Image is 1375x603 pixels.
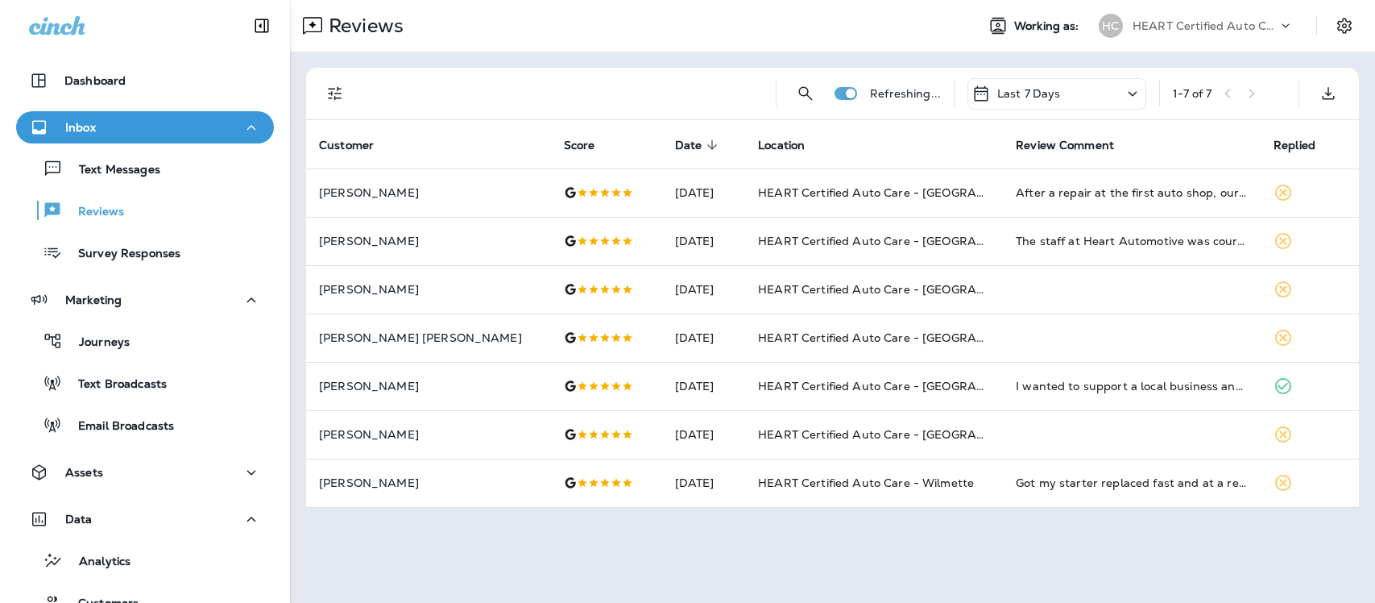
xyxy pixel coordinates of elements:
[1016,475,1248,491] div: Got my starter replaced fast and at a reasonable price, car is driving great now! Staff was frien...
[16,543,274,577] button: Analytics
[319,283,538,296] p: [PERSON_NAME]
[758,476,974,490] span: HEART Certified Auto Care - Wilmette
[1099,14,1123,38] div: HC
[319,138,395,152] span: Customer
[758,185,1047,200] span: HEART Certified Auto Care - [GEOGRAPHIC_DATA]
[65,121,96,134] p: Inbox
[675,138,723,152] span: Date
[662,314,746,362] td: [DATE]
[319,476,538,489] p: [PERSON_NAME]
[319,235,538,247] p: [PERSON_NAME]
[62,419,174,435] p: Email Broadcasts
[1014,19,1083,33] span: Working as:
[997,87,1061,100] p: Last 7 Days
[758,138,826,152] span: Location
[16,324,274,358] button: Journeys
[1274,138,1336,152] span: Replied
[16,408,274,442] button: Email Broadcasts
[16,456,274,489] button: Assets
[16,193,274,227] button: Reviews
[63,335,130,351] p: Journeys
[758,282,1047,297] span: HEART Certified Auto Care - [GEOGRAPHIC_DATA]
[1016,233,1248,249] div: The staff at Heart Automotive was courteous and handled my blown tire like the professionals they...
[758,427,1047,442] span: HEART Certified Auto Care - [GEOGRAPHIC_DATA]
[758,331,1047,345] span: HEART Certified Auto Care - [GEOGRAPHIC_DATA]
[1330,11,1359,40] button: Settings
[62,377,167,393] p: Text Broadcasts
[16,235,274,269] button: Survey Responses
[16,284,274,316] button: Marketing
[1016,138,1135,152] span: Review Comment
[16,366,274,400] button: Text Broadcasts
[662,265,746,314] td: [DATE]
[319,139,374,152] span: Customer
[319,331,538,344] p: [PERSON_NAME] [PERSON_NAME]
[564,139,595,152] span: Score
[319,77,351,110] button: Filters
[65,293,122,306] p: Marketing
[1274,139,1315,152] span: Replied
[758,139,805,152] span: Location
[1016,139,1114,152] span: Review Comment
[662,168,746,217] td: [DATE]
[319,428,538,441] p: [PERSON_NAME]
[16,503,274,535] button: Data
[1016,185,1248,201] div: After a repair at the first auto shop, our car developed additional problems, and we suspected th...
[662,217,746,265] td: [DATE]
[16,111,274,143] button: Inbox
[1173,87,1211,100] div: 1 - 7 of 7
[1016,378,1248,394] div: I wanted to support a local business and Heart Certified Auto Care in Evanston came highly recomm...
[758,379,1047,393] span: HEART Certified Auto Care - [GEOGRAPHIC_DATA]
[662,362,746,410] td: [DATE]
[65,466,103,479] p: Assets
[758,234,1047,248] span: HEART Certified Auto Care - [GEOGRAPHIC_DATA]
[789,77,822,110] button: Search Reviews
[65,513,93,526] p: Data
[62,205,124,220] p: Reviews
[16,64,274,97] button: Dashboard
[239,10,284,42] button: Collapse Sidebar
[62,247,180,262] p: Survey Responses
[64,74,126,87] p: Dashboard
[870,87,941,100] p: Refreshing...
[1133,19,1278,32] p: HEART Certified Auto Care
[322,14,404,38] p: Reviews
[63,163,160,178] p: Text Messages
[63,555,130,570] p: Analytics
[662,459,746,507] td: [DATE]
[564,138,616,152] span: Score
[662,410,746,459] td: [DATE]
[16,152,274,185] button: Text Messages
[319,380,538,393] p: [PERSON_NAME]
[319,186,538,199] p: [PERSON_NAME]
[1312,77,1344,110] button: Export as CSV
[675,139,702,152] span: Date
